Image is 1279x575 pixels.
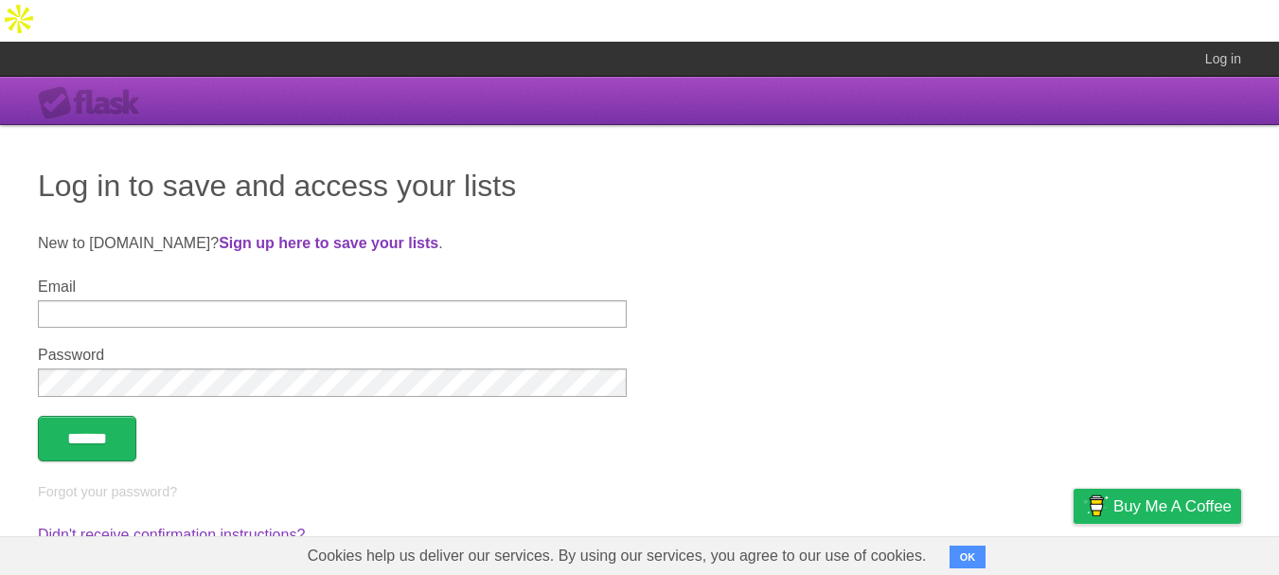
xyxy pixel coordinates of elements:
a: Didn't receive confirmation instructions? [38,527,305,543]
label: Password [38,347,627,364]
h1: Log in to save and access your lists [38,163,1241,208]
a: Sign up here to save your lists [219,235,438,251]
button: OK [950,546,986,568]
div: Flask [38,86,151,120]
p: New to [DOMAIN_NAME]? . [38,232,1241,255]
a: Buy me a coffee [1074,489,1241,524]
img: Buy me a coffee [1083,490,1109,522]
label: Email [38,279,627,296]
a: Log in [1205,42,1241,76]
span: Buy me a coffee [1113,490,1232,523]
span: Cookies help us deliver our services. By using our services, you agree to our use of cookies. [289,537,946,575]
a: Forgot your password? [38,484,177,499]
